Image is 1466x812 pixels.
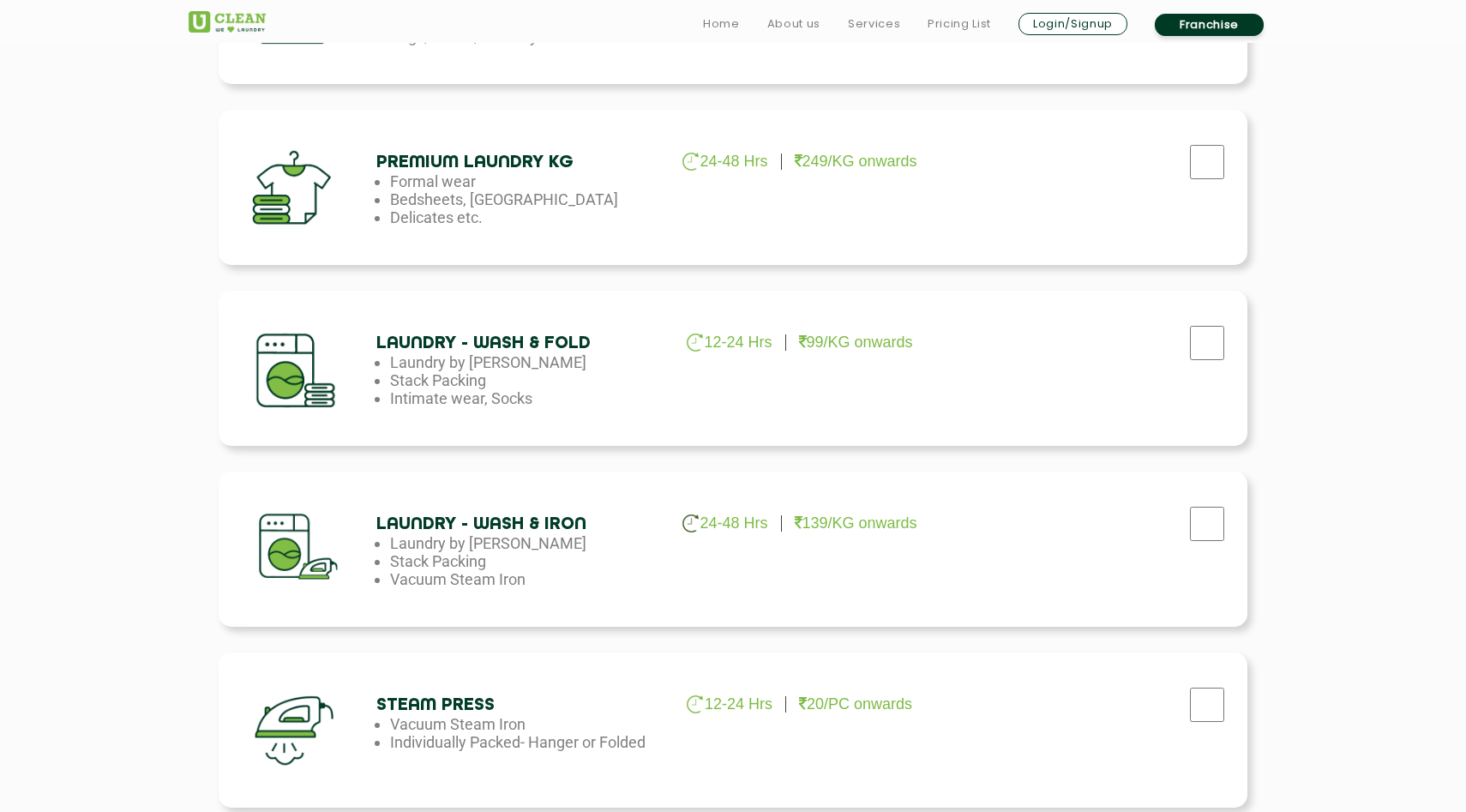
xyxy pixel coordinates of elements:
[390,570,668,588] li: Vacuum Steam Iron
[799,695,912,713] p: 20/PC onwards
[390,172,668,190] li: Formal wear
[795,514,917,532] p: 139/KG onwards
[390,371,668,389] li: Stack Packing
[703,14,740,34] a: Home
[682,153,768,171] p: 24-48 Hrs
[687,334,772,352] p: 12-24 Hrs
[687,695,772,714] p: 12-24 Hrs
[767,14,820,34] a: About us
[682,514,699,532] img: clock_g.png
[687,695,703,713] img: clock_g.png
[390,534,668,552] li: Laundry by [PERSON_NAME]
[928,14,991,34] a: Pricing List
[1018,13,1127,35] a: Login/Signup
[795,153,917,171] p: 249/KG onwards
[390,190,668,208] li: Bedsheets, [GEOGRAPHIC_DATA]
[799,334,913,352] p: 99/KG onwards
[376,334,654,353] h4: Laundry - Wash & Fold
[376,514,654,534] h4: Laundry - Wash & Iron
[390,733,668,751] li: Individually Packed- Hanger or Folded
[682,514,768,533] p: 24-48 Hrs
[376,695,654,715] h4: Steam Press
[390,208,668,226] li: Delicates etc.
[390,389,668,407] li: Intimate wear, Socks
[390,552,668,570] li: Stack Packing
[376,153,654,172] h4: Premium Laundry Kg
[189,11,266,33] img: UClean Laundry and Dry Cleaning
[682,153,699,171] img: clock_g.png
[390,353,668,371] li: Laundry by [PERSON_NAME]
[390,715,668,733] li: Vacuum Steam Iron
[1155,14,1264,36] a: Franchise
[848,14,900,34] a: Services
[687,334,703,352] img: clock_g.png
